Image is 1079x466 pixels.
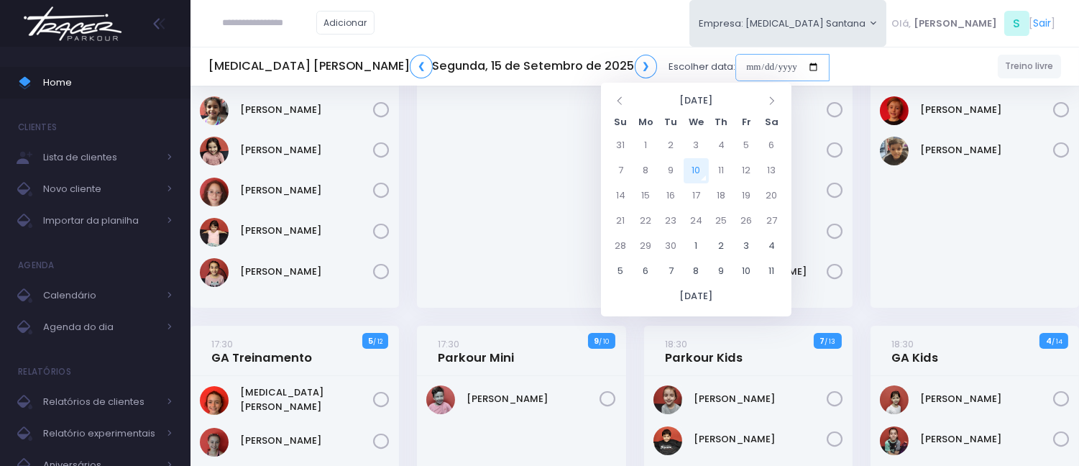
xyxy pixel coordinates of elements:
[880,137,909,165] img: Pedro Henrique Negrão Tateishi
[684,234,709,259] td: 1
[658,111,684,133] th: Tu
[200,428,229,457] img: Clara Venegas
[1034,16,1052,31] a: Sair
[665,337,743,365] a: 18:30Parkour Kids
[18,251,55,280] h4: Agenda
[633,259,658,284] td: 6
[658,259,684,284] td: 7
[734,259,759,284] td: 10
[633,158,658,183] td: 8
[709,234,734,259] td: 2
[211,337,312,365] a: 17:30GA Treinamento
[920,392,1053,406] a: [PERSON_NAME]
[998,55,1062,78] a: Treino livre
[43,211,158,230] span: Importar da planilha
[653,426,682,455] img: Lorenzo Bortoletto de Alencar
[43,180,158,198] span: Novo cliente
[594,335,599,347] strong: 9
[608,259,633,284] td: 5
[43,286,158,305] span: Calendário
[439,337,460,351] small: 17:30
[208,55,657,78] h5: [MEDICAL_DATA] [PERSON_NAME] Segunda, 15 de Setembro de 2025
[240,183,373,198] a: [PERSON_NAME]
[658,183,684,209] td: 16
[653,385,682,414] img: Gustavo Gyurkovits
[43,148,158,167] span: Lista de clientes
[240,224,373,238] a: [PERSON_NAME]
[880,426,909,455] img: Gabriela Gyurkovits
[734,111,759,133] th: Fr
[665,337,687,351] small: 18:30
[759,111,784,133] th: Sa
[240,434,373,448] a: [PERSON_NAME]
[709,259,734,284] td: 9
[920,432,1053,447] a: [PERSON_NAME]
[734,234,759,259] td: 3
[920,103,1053,117] a: [PERSON_NAME]
[759,158,784,183] td: 13
[608,209,633,234] td: 21
[200,178,229,206] img: Manuella Brandão oliveira
[43,424,158,443] span: Relatório experimentais
[200,218,229,247] img: Manuella Velloso Beio
[734,183,759,209] td: 19
[1052,337,1062,346] small: / 14
[709,111,734,133] th: Th
[658,133,684,158] td: 2
[599,337,609,346] small: / 10
[211,337,233,351] small: 17:30
[880,385,909,414] img: Alice Fernandes Barraconi
[439,337,515,365] a: 17:30Parkour Mini
[18,113,57,142] h4: Clientes
[684,111,709,133] th: We
[819,335,825,347] strong: 7
[240,143,373,157] a: [PERSON_NAME]
[825,337,835,346] small: / 13
[759,133,784,158] td: 6
[684,158,709,183] td: 10
[892,17,912,31] span: Olá,
[240,103,373,117] a: [PERSON_NAME]
[633,133,658,158] td: 1
[694,392,827,406] a: [PERSON_NAME]
[608,183,633,209] td: 14
[709,133,734,158] td: 4
[658,234,684,259] td: 30
[920,143,1053,157] a: [PERSON_NAME]
[608,133,633,158] td: 31
[891,337,914,351] small: 18:30
[886,7,1061,40] div: [ ]
[608,111,633,133] th: Su
[684,133,709,158] td: 3
[914,17,997,31] span: [PERSON_NAME]
[608,158,633,183] td: 7
[200,96,229,125] img: Chiara Marques Fantin
[200,386,229,415] img: Allegra Montanari Ferreira
[608,284,784,309] th: [DATE]
[633,234,658,259] td: 29
[658,209,684,234] td: 23
[208,50,830,83] div: Escolher data:
[709,183,734,209] td: 18
[240,385,373,414] a: [MEDICAL_DATA][PERSON_NAME]
[633,111,658,133] th: Mo
[1004,11,1029,36] span: S
[1046,335,1052,347] strong: 4
[759,259,784,284] td: 11
[759,183,784,209] td: 20
[43,73,173,92] span: Home
[694,432,827,447] a: [PERSON_NAME]
[18,357,71,386] h4: Relatórios
[709,158,734,183] td: 11
[240,265,373,279] a: [PERSON_NAME]
[43,393,158,411] span: Relatórios de clientes
[709,209,734,234] td: 25
[759,234,784,259] td: 4
[608,234,633,259] td: 28
[200,258,229,287] img: Niara Belisário Cruz
[891,337,938,365] a: 18:30GA Kids
[633,209,658,234] td: 22
[734,158,759,183] td: 12
[426,385,455,414] img: Dante Custodio Vizzotto
[684,209,709,234] td: 24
